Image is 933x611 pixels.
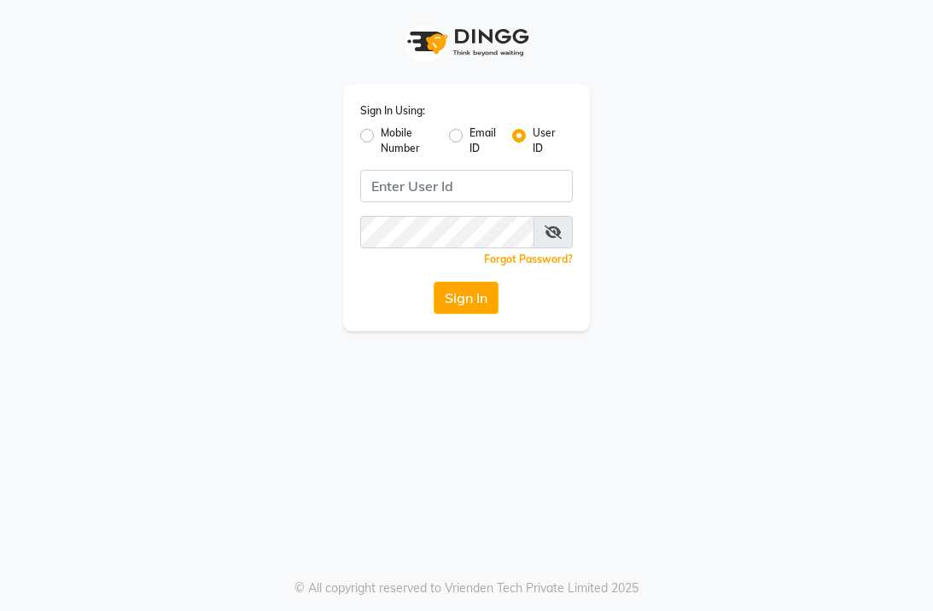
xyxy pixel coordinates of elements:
[381,125,435,156] label: Mobile Number
[469,125,499,156] label: Email ID
[360,216,535,248] input: Username
[484,253,573,265] a: Forgot Password?
[434,282,499,314] button: Sign In
[360,170,574,202] input: Username
[398,17,534,67] img: logo1.svg
[533,125,559,156] label: User ID
[360,103,425,119] label: Sign In Using:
